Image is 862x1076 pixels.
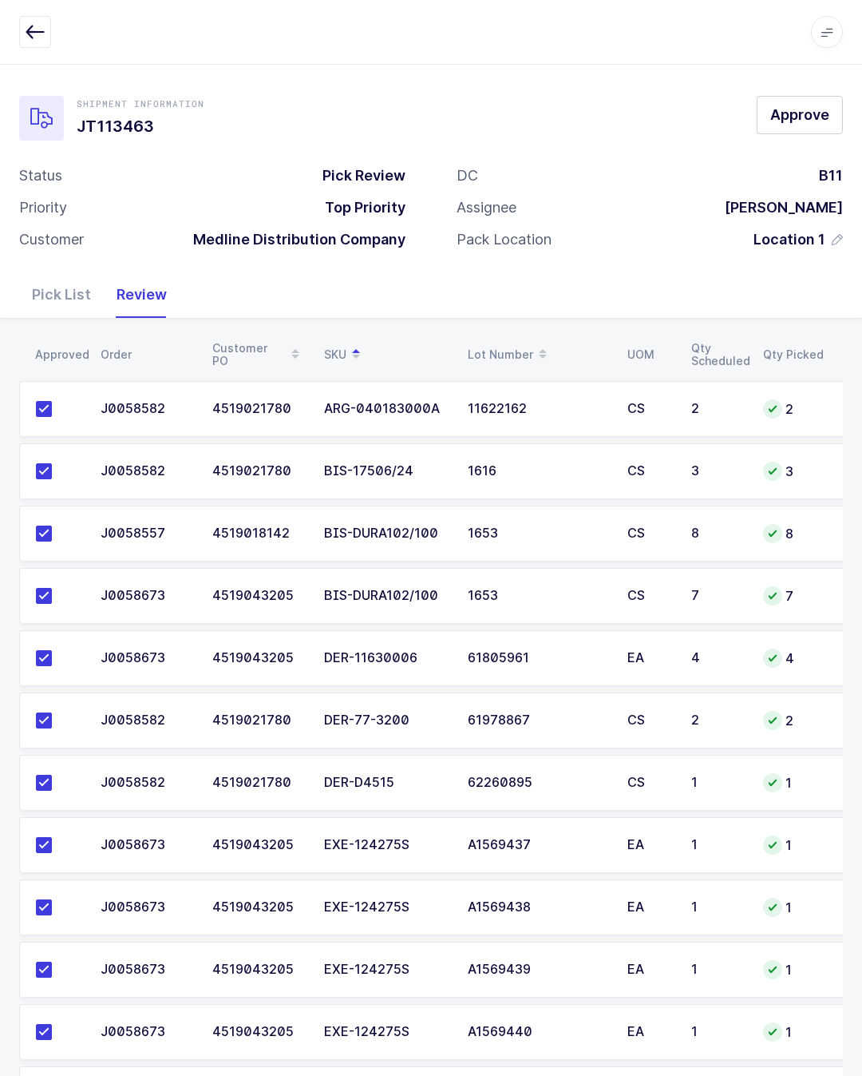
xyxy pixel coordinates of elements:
div: 4519021780 [212,713,305,728]
div: Pick Review [310,166,405,185]
div: Approved [35,348,81,361]
div: 1653 [468,589,608,603]
h1: JT113463 [77,113,204,139]
div: 1 [691,963,744,977]
span: Location 1 [753,230,825,249]
div: 1 [763,836,824,855]
div: A1569440 [468,1025,608,1039]
div: J0058582 [101,776,193,790]
div: 1 [691,776,744,790]
div: Lot Number [468,341,608,368]
button: Location 1 [753,230,843,249]
div: J0058582 [101,464,193,478]
div: 4519021780 [212,776,305,790]
div: Pack Location [457,230,552,249]
div: 7 [763,586,824,605]
div: J0058673 [101,651,193,665]
span: Approve [770,105,829,125]
div: 3 [691,464,744,478]
div: EA [627,1025,672,1039]
div: 1 [691,838,744,852]
div: 4 [691,651,744,665]
div: 2 [763,711,824,730]
div: Qty Scheduled [691,342,744,367]
div: EA [627,963,672,977]
div: EA [627,900,672,915]
div: J0058673 [101,589,193,603]
div: Customer PO [212,341,305,368]
div: CS [627,464,672,478]
div: 8 [691,526,744,541]
div: A1569439 [468,963,608,977]
div: 7 [691,589,744,603]
div: 4519043205 [212,963,305,977]
div: EXE-124275S [324,1025,449,1039]
div: SKU [324,341,449,368]
div: 4519043205 [212,651,305,665]
div: CS [627,402,672,416]
div: DER-11630006 [324,651,449,665]
button: Approve [757,96,843,134]
div: 4519021780 [212,464,305,478]
div: J0058673 [101,1025,193,1039]
div: EA [627,838,672,852]
div: UOM [627,348,672,361]
div: BIS-DURA102/100 [324,526,449,541]
div: Review [104,272,180,318]
div: 1 [763,773,824,792]
div: 4519043205 [212,1025,305,1039]
div: 62260895 [468,776,608,790]
div: [PERSON_NAME] [712,198,843,217]
div: BIS-DURA102/100 [324,589,449,603]
div: J0058582 [101,713,193,728]
div: Pick List [19,272,104,318]
div: J0058673 [101,963,193,977]
div: 61805961 [468,651,608,665]
div: Medline Distribution Company [180,230,405,249]
div: 4 [763,649,824,668]
div: 1 [763,898,824,917]
div: BIS-17506/24 [324,464,449,478]
div: EXE-124275S [324,963,449,977]
div: J0058673 [101,900,193,915]
div: J0058582 [101,402,193,416]
div: 2 [763,399,824,419]
div: EA [627,651,672,665]
div: Customer [19,230,84,249]
div: Status [19,166,62,185]
div: DER-D4515 [324,776,449,790]
div: A1569438 [468,900,608,915]
div: CS [627,776,672,790]
div: 4519018142 [212,526,305,541]
div: 1 [691,1025,744,1039]
div: 2 [691,402,744,416]
div: 2 [691,713,744,728]
div: EXE-124275S [324,838,449,852]
div: Top Priority [312,198,405,217]
div: A1569437 [468,838,608,852]
div: Order [101,348,193,361]
div: ARG-040183000A [324,402,449,416]
div: Priority [19,198,67,217]
div: Assignee [457,198,516,217]
div: Shipment Information [77,97,204,110]
div: DER-77-3200 [324,713,449,728]
div: EXE-124275S [324,900,449,915]
div: 4519021780 [212,402,305,416]
div: CS [627,526,672,541]
div: CS [627,589,672,603]
span: B11 [819,167,843,184]
div: Qty Picked [763,348,824,361]
div: J0058557 [101,526,193,541]
div: 4519043205 [212,838,305,852]
div: 61978867 [468,713,608,728]
div: 3 [763,462,824,481]
div: 4519043205 [212,589,305,603]
div: J0058673 [101,838,193,852]
div: 1616 [468,464,608,478]
div: 1 [763,1022,824,1042]
div: DC [457,166,478,185]
div: 4519043205 [212,900,305,915]
div: 1653 [468,526,608,541]
div: 8 [763,524,824,543]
